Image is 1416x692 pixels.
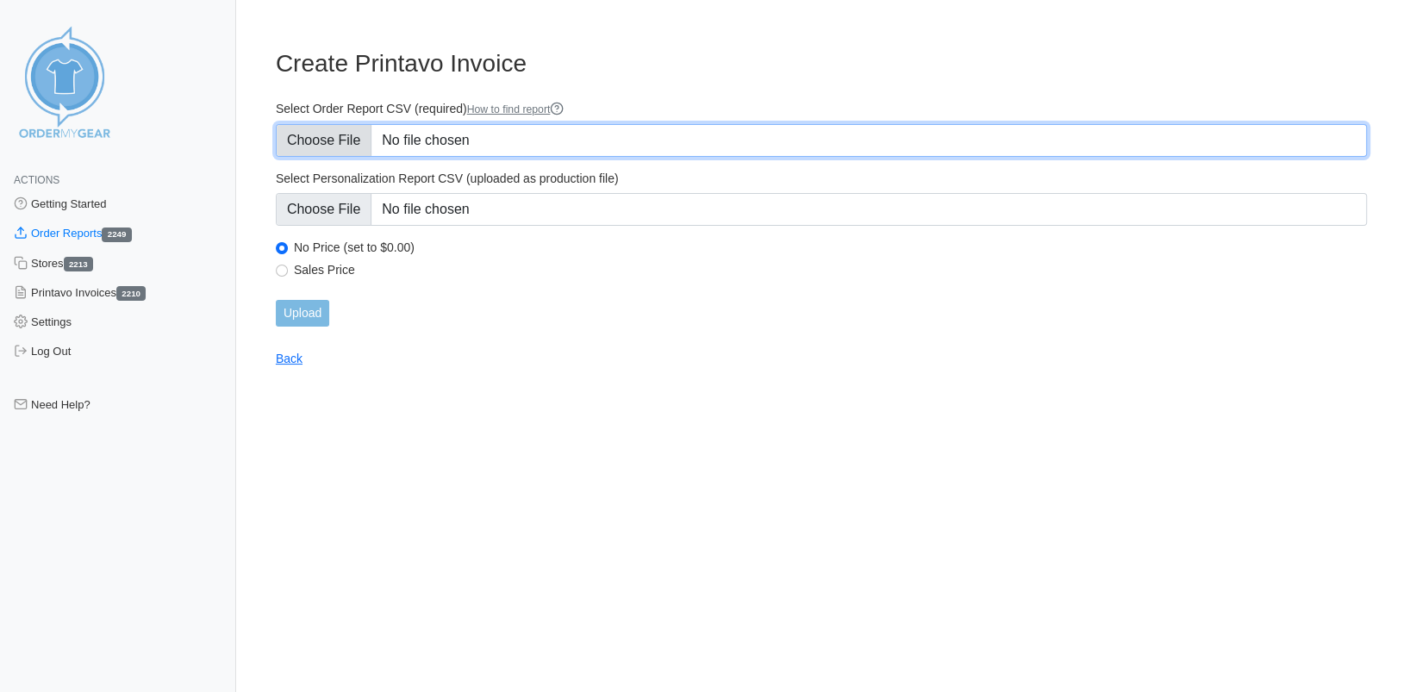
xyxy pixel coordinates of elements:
label: Select Personalization Report CSV (uploaded as production file) [276,171,1367,186]
input: Upload [276,300,329,327]
span: Actions [14,174,59,186]
a: Back [276,352,303,365]
label: Select Order Report CSV (required) [276,101,1367,117]
a: How to find report [467,103,565,115]
label: No Price (set to $0.00) [294,240,1367,255]
span: 2210 [116,286,146,301]
span: 2249 [102,228,131,242]
h3: Create Printavo Invoice [276,49,1367,78]
label: Sales Price [294,262,1367,277]
span: 2213 [64,257,93,271]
